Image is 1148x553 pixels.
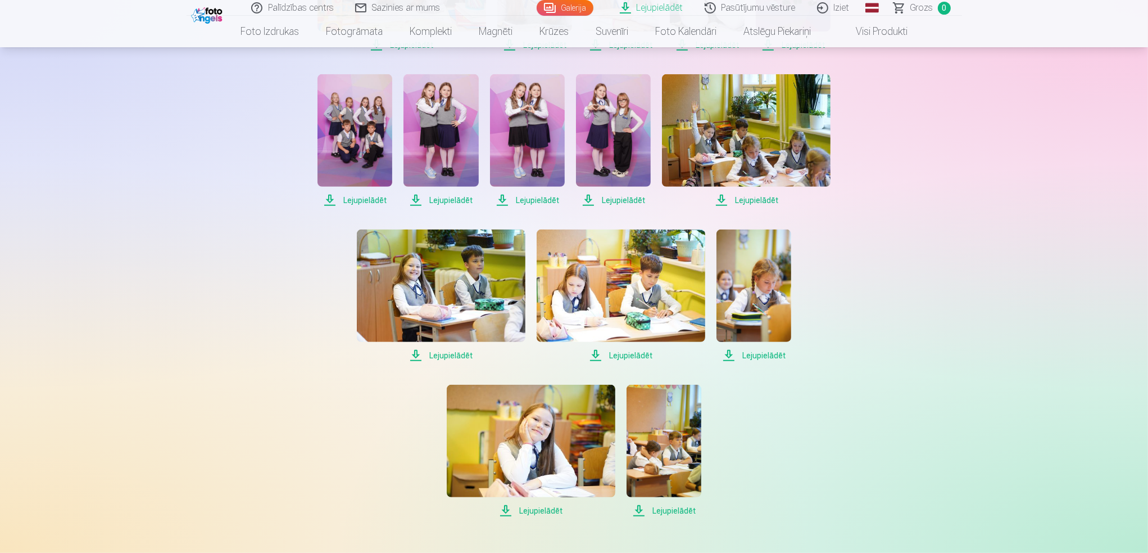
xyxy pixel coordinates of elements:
[403,194,478,207] span: Lejupielādēt
[730,16,824,47] a: Atslēgu piekariņi
[227,16,312,47] a: Foto izdrukas
[526,16,582,47] a: Krūzes
[938,2,951,15] span: 0
[824,16,921,47] a: Visi produkti
[465,16,526,47] a: Magnēti
[357,230,525,362] a: Lejupielādēt
[490,194,565,207] span: Lejupielādēt
[403,74,478,207] a: Lejupielādēt
[447,385,615,518] a: Lejupielādēt
[716,349,791,362] span: Lejupielādēt
[312,16,396,47] a: Fotogrāmata
[642,16,730,47] a: Foto kalendāri
[537,349,705,362] span: Lejupielādēt
[662,74,831,207] a: Lejupielādēt
[317,194,392,207] span: Lejupielādēt
[191,5,225,24] img: /fa1
[627,504,701,518] span: Lejupielādēt
[716,230,791,362] a: Lejupielādēt
[582,16,642,47] a: Suvenīri
[317,74,392,207] a: Lejupielādēt
[537,230,705,362] a: Lejupielādēt
[627,385,701,518] a: Lejupielādēt
[490,74,565,207] a: Lejupielādēt
[447,504,615,518] span: Lejupielādēt
[662,194,831,207] span: Lejupielādēt
[576,74,651,207] a: Lejupielādēt
[910,1,933,15] span: Grozs
[396,16,465,47] a: Komplekti
[357,349,525,362] span: Lejupielādēt
[576,194,651,207] span: Lejupielādēt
